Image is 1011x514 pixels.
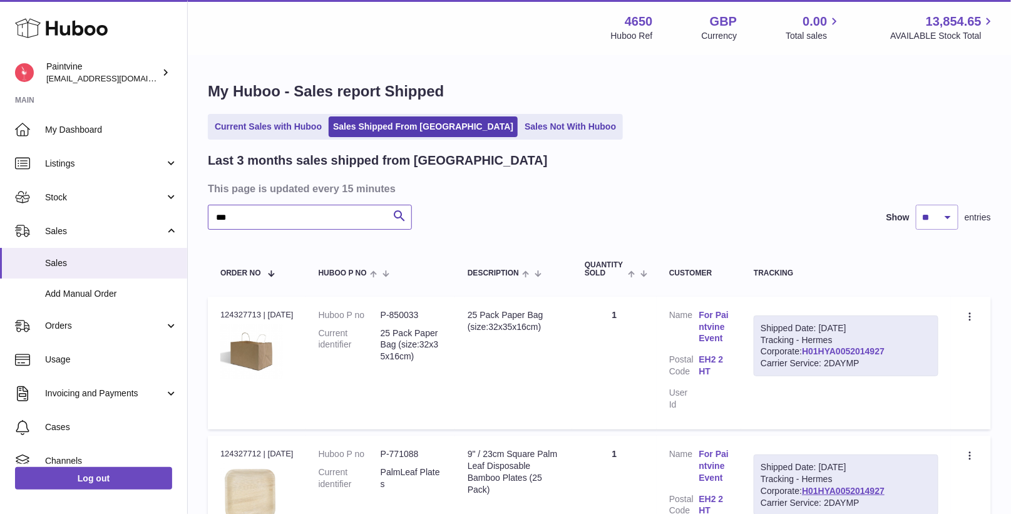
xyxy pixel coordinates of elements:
span: Sales [45,257,178,269]
span: Cases [45,421,178,433]
span: Channels [45,455,178,467]
div: Carrier Service: 2DAYMP [761,497,931,509]
strong: GBP [710,13,737,30]
a: EH2 2HT [699,354,729,378]
dt: Name [669,309,699,348]
span: 13,854.65 [926,13,982,30]
div: 124327713 | [DATE] [220,309,294,321]
dd: PalmLeaf Plates [381,466,443,490]
div: Huboo Ref [611,30,653,42]
span: Order No [220,269,261,277]
div: Customer [669,269,729,277]
a: Current Sales with Huboo [210,116,326,137]
div: 9" / 23cm Square Palm Leaf Disposable Bamboo Plates (25 Pack) [468,448,560,496]
span: Add Manual Order [45,288,178,300]
span: Invoicing and Payments [45,388,165,399]
td: 1 [572,297,657,429]
span: My Dashboard [45,124,178,136]
dt: User Id [669,387,699,411]
h1: My Huboo - Sales report Shipped [208,81,991,101]
div: Shipped Date: [DATE] [761,322,931,334]
span: Listings [45,158,165,170]
div: 124327712 | [DATE] [220,448,294,460]
span: Stock [45,192,165,203]
a: Log out [15,467,172,490]
div: Tracking - Hermes Corporate: [754,316,938,377]
a: H01HYA0052014927 [802,486,885,496]
div: Paintvine [46,61,159,85]
dt: Postal Code [669,354,699,381]
img: euan@paintvine.co.uk [15,63,34,82]
dd: P-850033 [381,309,443,321]
a: For Paintvine Event [699,448,729,484]
label: Show [886,212,910,224]
h3: This page is updated every 15 minutes [208,182,988,195]
img: 1693934207.png [220,324,283,379]
span: [EMAIL_ADDRESS][DOMAIN_NAME] [46,73,184,83]
a: Sales Not With Huboo [520,116,620,137]
span: Quantity Sold [585,261,625,277]
span: Huboo P no [319,269,367,277]
a: Sales Shipped From [GEOGRAPHIC_DATA] [329,116,518,137]
span: Total sales [786,30,841,42]
dt: Huboo P no [319,448,381,460]
dd: 25 Pack Paper Bag (size:32x35x16cm) [381,327,443,363]
strong: 4650 [625,13,653,30]
div: Currency [702,30,737,42]
a: 13,854.65 AVAILABLE Stock Total [890,13,996,42]
dt: Name [669,448,699,487]
a: For Paintvine Event [699,309,729,345]
span: Sales [45,225,165,237]
span: AVAILABLE Stock Total [890,30,996,42]
dt: Huboo P no [319,309,381,321]
span: Description [468,269,519,277]
dt: Current identifier [319,466,381,490]
a: H01HYA0052014927 [802,346,885,356]
span: Usage [45,354,178,366]
h2: Last 3 months sales shipped from [GEOGRAPHIC_DATA] [208,152,548,169]
div: Tracking [754,269,938,277]
div: Shipped Date: [DATE] [761,461,931,473]
span: Orders [45,320,165,332]
span: entries [965,212,991,224]
div: 25 Pack Paper Bag (size:32x35x16cm) [468,309,560,333]
a: 0.00 Total sales [786,13,841,42]
dd: P-771088 [381,448,443,460]
span: 0.00 [803,13,828,30]
div: Carrier Service: 2DAYMP [761,357,931,369]
dt: Current identifier [319,327,381,363]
